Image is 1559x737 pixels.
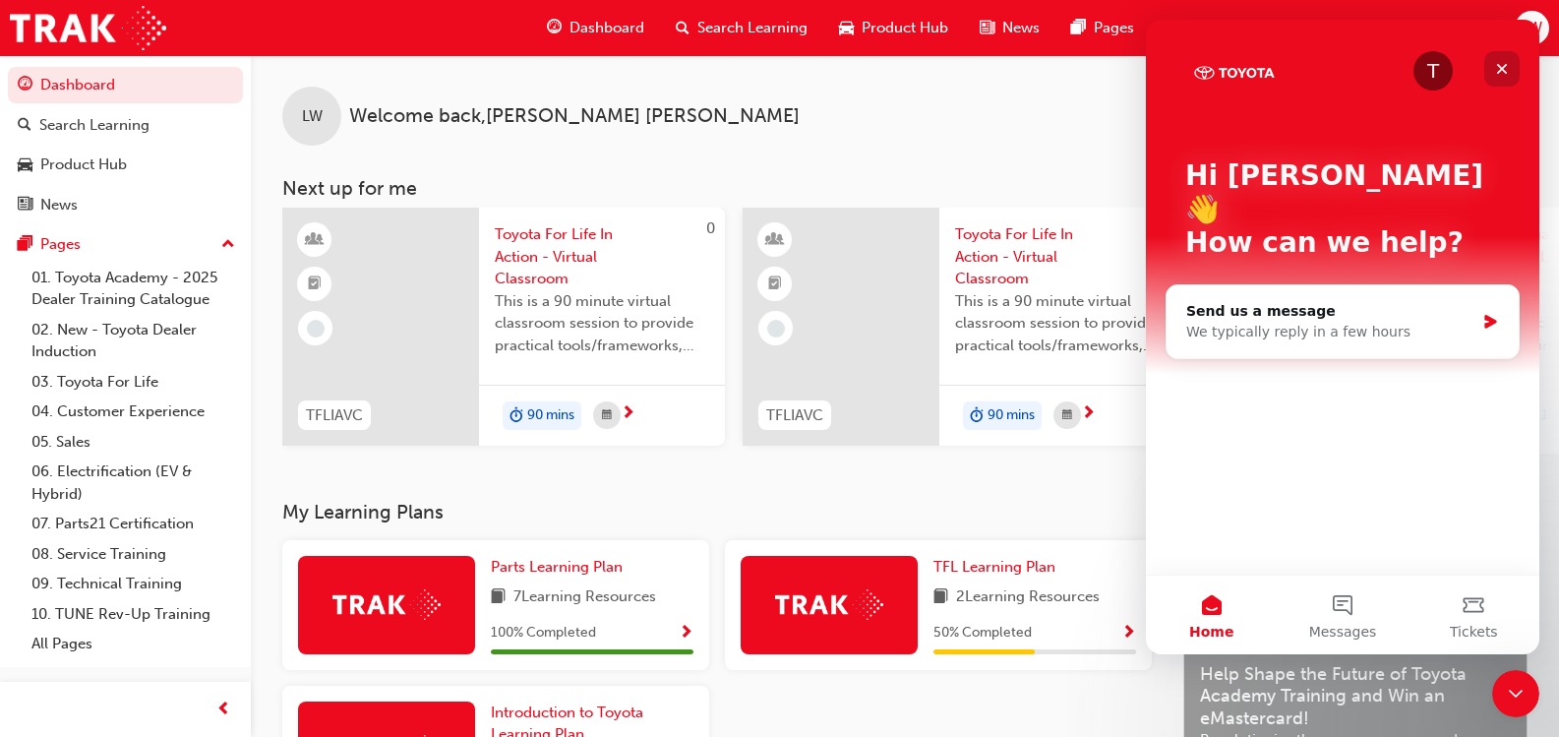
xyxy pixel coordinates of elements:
a: news-iconNews [964,8,1055,48]
span: news-icon [980,16,994,40]
span: prev-icon [216,698,231,722]
span: learningRecordVerb_NONE-icon [767,320,785,338]
a: 05. Sales [24,427,243,458]
span: Help Shape the Future of Toyota Academy Training and Win an eMastercard! [1200,663,1511,730]
span: 100 % Completed [491,622,596,645]
span: Toyota For Life In Action - Virtual Classroom [955,223,1169,290]
span: up-icon [221,232,235,258]
span: 7 Learning Resources [513,585,656,610]
a: Dashboard [8,67,243,103]
button: DashboardSearch LearningProduct HubNews [8,63,243,226]
span: car-icon [18,156,32,174]
span: news-icon [18,197,32,215]
span: TFL Learning Plan [933,558,1055,576]
button: Show Progress [679,621,693,645]
a: 01. Toyota Academy - 2025 Dealer Training Catalogue [24,263,243,315]
span: Dashboard [570,17,644,39]
span: 90 mins [988,404,1035,427]
span: learningResourceType_INSTRUCTOR_LED-icon [768,227,782,253]
img: Trak [775,589,883,620]
div: News [40,194,78,216]
span: learningResourceType_INSTRUCTOR_LED-icon [308,227,322,253]
span: Search Learning [697,17,808,39]
span: Show Progress [1121,625,1136,643]
a: pages-iconPages [1055,8,1150,48]
span: Pages [1094,17,1134,39]
span: 2 Learning Resources [956,585,1100,610]
span: booktick-icon [768,272,782,297]
span: News [1002,17,1040,39]
a: 07. Parts21 Certification [24,509,243,539]
iframe: Intercom live chat [1492,670,1539,717]
span: booktick-icon [308,272,322,297]
h3: My Learning Plans [282,501,1152,523]
button: LW [1515,11,1549,45]
a: guage-iconDashboard [531,8,660,48]
div: Product Hub [40,154,127,176]
span: book-icon [933,585,948,610]
a: News [8,187,243,223]
img: Trak [10,6,166,50]
a: Product Hub [8,147,243,183]
span: learningRecordVerb_NONE-icon [307,320,325,338]
h3: Next up for me [251,177,1559,200]
div: Pages [40,233,81,256]
a: Parts Learning Plan [491,556,630,579]
a: 04. Customer Experience [24,397,243,427]
span: car-icon [839,16,854,40]
span: This is a 90 minute virtual classroom session to provide practical tools/frameworks, behaviours a... [495,290,709,357]
span: TFLIAVC [766,404,823,427]
a: 08. Service Training [24,539,243,570]
span: TFLIAVC [306,404,363,427]
a: 0TFLIAVCToyota For Life In Action - Virtual ClassroomThis is a 90 minute virtual classroom sessio... [743,208,1185,446]
span: calendar-icon [1062,403,1072,428]
div: Search Learning [39,114,150,137]
button: Pages [8,226,243,263]
a: TFL Learning Plan [933,556,1063,579]
span: pages-icon [1071,16,1086,40]
span: LW [1522,17,1542,39]
img: Trak [332,589,441,620]
span: Product Hub [862,17,948,39]
span: calendar-icon [602,403,612,428]
a: search-iconSearch Learning [660,8,823,48]
button: Show Progress [1121,621,1136,645]
span: LW [302,105,323,128]
span: Toyota For Life In Action - Virtual Classroom [495,223,709,290]
span: book-icon [491,585,506,610]
a: 06. Electrification (EV & Hybrid) [24,457,243,509]
a: 03. Toyota For Life [24,367,243,398]
a: car-iconProduct Hub [823,8,964,48]
span: search-icon [676,16,690,40]
span: guage-icon [547,16,562,40]
span: Welcome back , [PERSON_NAME] [PERSON_NAME] [349,105,800,128]
a: 10. TUNE Rev-Up Training [24,599,243,630]
span: Parts Learning Plan [491,558,623,576]
span: guage-icon [18,77,32,94]
span: 90 mins [527,404,574,427]
span: search-icon [18,117,31,135]
span: next-icon [1081,405,1096,423]
span: pages-icon [18,236,32,254]
span: duration-icon [510,403,523,429]
a: All Pages [24,629,243,659]
a: 02. New - Toyota Dealer Induction [24,315,243,367]
a: 0TFLIAVCToyota For Life In Action - Virtual ClassroomThis is a 90 minute virtual classroom sessio... [282,208,725,446]
iframe: Intercom live chat [1146,20,1539,654]
span: This is a 90 minute virtual classroom session to provide practical tools/frameworks, behaviours a... [955,290,1169,357]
